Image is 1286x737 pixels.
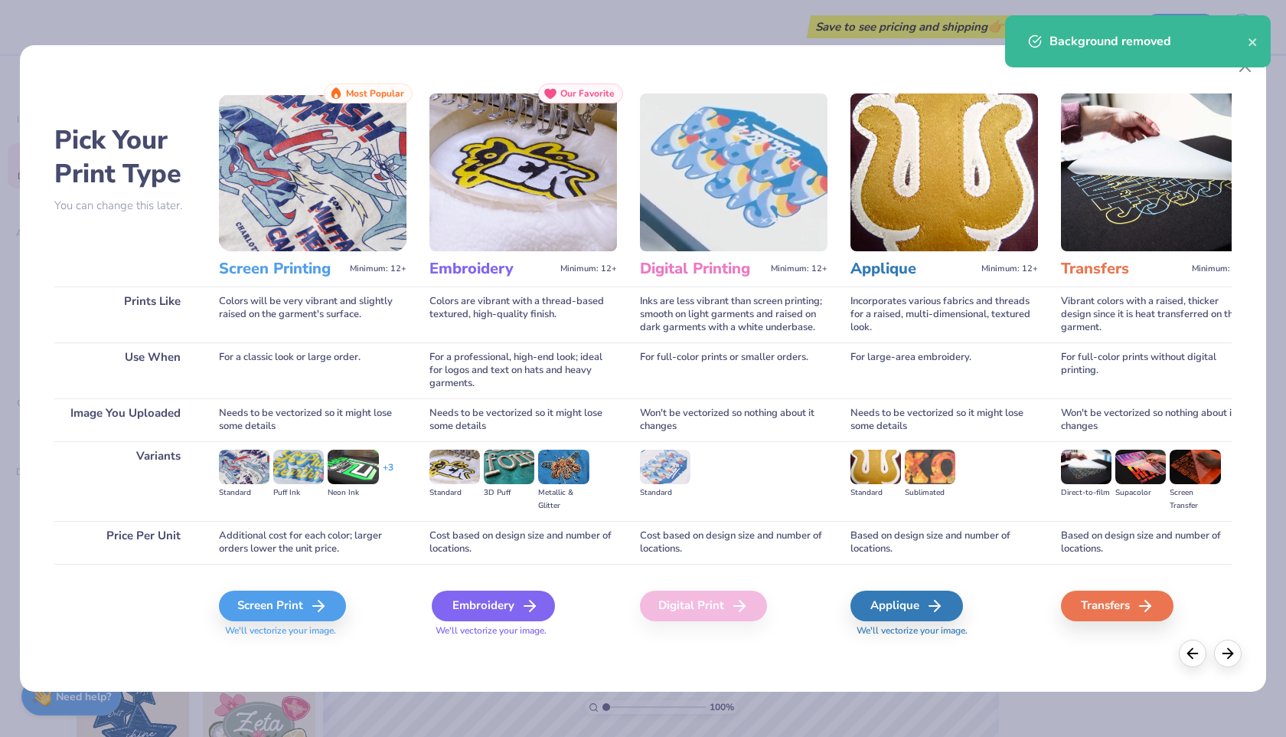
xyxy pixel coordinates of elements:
div: Standard [429,486,480,500]
div: Applique [850,591,963,621]
div: Incorporates various fabrics and threads for a raised, multi-dimensional, textured look. [850,287,1038,342]
img: Transfers [1061,93,1248,251]
div: Won't be vectorized so nothing about it changes [1061,398,1248,441]
span: Minimum: 12+ [560,264,617,274]
img: Standard [219,450,269,483]
div: Additional cost for each color; larger orders lower the unit price. [219,521,406,564]
img: Standard [850,450,901,483]
div: For full-color prints or smaller orders. [640,342,827,398]
div: Prints Like [54,287,196,342]
div: Transfers [1061,591,1173,621]
span: Our Favorite [560,88,615,99]
img: Neon Ink [328,450,378,483]
div: Direct-to-film [1061,486,1111,500]
div: Cost based on design size and number of locations. [640,521,827,564]
img: Screen Printing [219,93,406,251]
div: For a professional, high-end look; ideal for logos and text on hats and heavy garments. [429,342,617,398]
img: Applique [850,93,1038,251]
img: Direct-to-film [1061,450,1111,483]
div: Colors will be very vibrant and slightly raised on the garment's surface. [219,287,406,342]
span: Most Popular [346,88,404,99]
img: Supacolor [1115,450,1166,483]
div: Metallic & Glitter [538,486,589,513]
img: Puff Ink [273,450,324,483]
span: We'll vectorize your image. [429,624,617,637]
span: Minimum: 12+ [350,264,406,274]
h3: Screen Printing [219,259,344,279]
div: For a classic look or large order. [219,342,406,398]
h2: Pick Your Print Type [54,123,196,191]
div: Neon Ink [328,486,378,500]
h3: Transfers [1061,259,1186,279]
div: + 3 [383,461,393,487]
div: Vibrant colors with a raised, thicker design since it is heat transferred on the garment. [1061,287,1248,342]
p: You can change this later. [54,199,196,212]
h3: Applique [850,259,975,279]
div: Won't be vectorized so nothing about it changes [640,398,827,441]
div: Background removed [1049,32,1248,51]
div: 3D Puff [484,486,534,500]
span: Minimum: 12+ [981,264,1038,274]
img: Standard [640,450,690,483]
h3: Digital Printing [640,259,765,279]
div: Screen Transfer [1170,486,1220,513]
div: Cost based on design size and number of locations. [429,521,617,564]
div: Needs to be vectorized so it might lose some details [429,398,617,441]
div: Price Per Unit [54,521,196,564]
div: Standard [219,486,269,500]
img: Metallic & Glitter [538,450,589,483]
div: Needs to be vectorized so it might lose some details [219,398,406,441]
div: Embroidery [432,591,555,621]
span: Minimum: 12+ [771,264,827,274]
h3: Embroidery [429,259,554,279]
img: Sublimated [905,450,955,483]
img: Embroidery [429,93,617,251]
img: Screen Transfer [1170,450,1220,483]
div: Colors are vibrant with a thread-based textured, high-quality finish. [429,287,617,342]
img: 3D Puff [484,450,534,483]
span: Minimum: 12+ [1192,264,1248,274]
span: We'll vectorize your image. [850,624,1038,637]
div: Variants [54,441,196,520]
div: Based on design size and number of locations. [850,521,1038,564]
span: We'll vectorize your image. [219,624,406,637]
div: Screen Print [219,591,346,621]
div: Standard [850,486,901,500]
div: Use When [54,342,196,398]
div: Standard [640,486,690,500]
div: Inks are less vibrant than screen printing; smooth on light garments and raised on dark garments ... [640,287,827,342]
div: Puff Ink [273,486,324,500]
div: For full-color prints without digital printing. [1061,342,1248,398]
img: Digital Printing [640,93,827,251]
button: close [1248,32,1258,51]
div: Image You Uploaded [54,398,196,441]
div: Sublimated [905,486,955,500]
div: Supacolor [1115,486,1166,500]
div: Digital Print [640,591,767,621]
div: Needs to be vectorized so it might lose some details [850,398,1038,441]
div: Based on design size and number of locations. [1061,521,1248,564]
div: For large-area embroidery. [850,342,1038,398]
img: Standard [429,450,480,483]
